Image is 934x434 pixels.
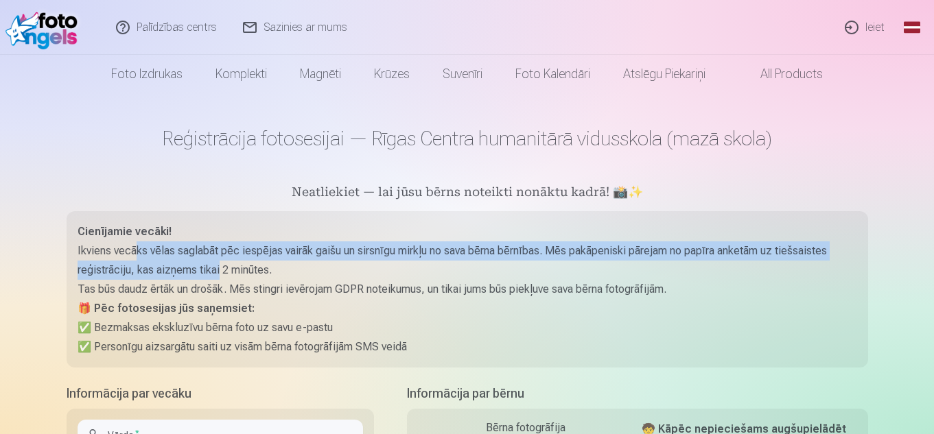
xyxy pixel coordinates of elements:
h1: Reģistrācija fotosesijai — Rīgas Centra humanitārā vidusskola (mazā skola) [67,126,868,151]
a: Suvenīri [426,55,499,93]
p: ✅ Bezmaksas ekskluzīvu bērna foto uz savu e-pastu [78,318,857,337]
p: ✅ Personīgu aizsargātu saiti uz visām bērna fotogrāfijām SMS veidā [78,337,857,357]
strong: Cienījamie vecāki! [78,225,172,238]
img: /fa1 [5,5,84,49]
a: Magnēti [283,55,358,93]
a: Foto izdrukas [95,55,199,93]
a: Krūzes [358,55,426,93]
h5: Neatliekiet — lai jūsu bērns noteikti nonāktu kadrā! 📸✨ [67,184,868,203]
h5: Informācija par bērnu [407,384,868,403]
p: Ikviens vecāks vēlas saglabāt pēc iespējas vairāk gaišu un sirsnīgu mirkļu no sava bērna bērnības... [78,241,857,280]
strong: 🎁 Pēc fotosesijas jūs saņemsiet: [78,302,255,315]
p: Tas būs daudz ērtāk un drošāk. Mēs stingri ievērojam GDPR noteikumus, un tikai jums būs piekļuve ... [78,280,857,299]
a: All products [722,55,839,93]
a: Foto kalendāri [499,55,607,93]
a: Atslēgu piekariņi [607,55,722,93]
a: Komplekti [199,55,283,93]
h5: Informācija par vecāku [67,384,374,403]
